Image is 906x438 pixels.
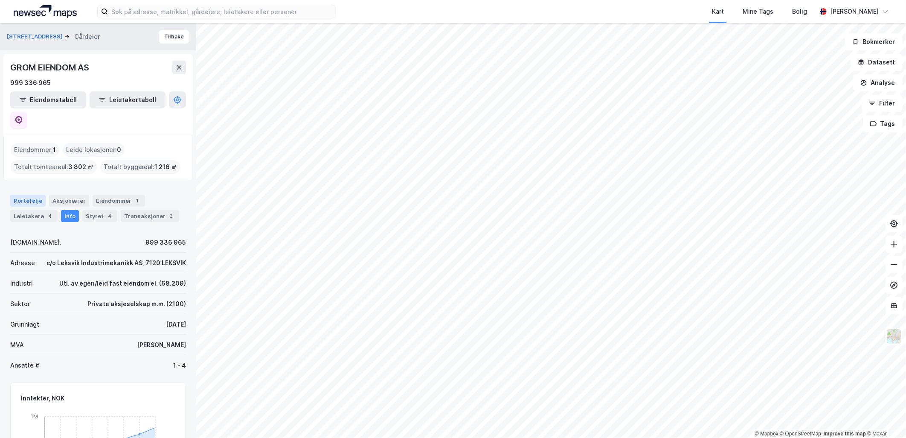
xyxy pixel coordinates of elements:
div: [PERSON_NAME] [830,6,879,17]
div: 1 - 4 [173,360,186,371]
div: Eiendommer [93,195,145,207]
div: [DATE] [166,319,186,330]
div: Kart [712,6,724,17]
div: Industri [10,278,33,289]
div: Leietakere [10,210,58,222]
span: 1 216 ㎡ [154,162,177,172]
button: Bokmerker [845,33,903,50]
div: MVA [10,340,24,350]
div: 3 [167,212,176,220]
button: Tilbake [159,30,189,44]
span: 3 802 ㎡ [68,162,93,172]
button: [STREET_ADDRESS] [7,32,64,41]
img: logo.a4113a55bc3d86da70a041830d287a7e.svg [14,5,77,18]
div: Info [61,210,79,222]
tspan: 1M [31,413,38,420]
div: Leide lokasjoner : [63,143,125,157]
div: Sektor [10,299,30,309]
button: Filter [862,95,903,112]
div: Inntekter, NOK [21,393,64,403]
div: Portefølje [10,195,46,207]
div: 1 [133,196,142,205]
button: Leietakertabell [90,91,166,108]
div: Adresse [10,258,35,268]
span: 1 [53,145,56,155]
div: Bolig [792,6,807,17]
div: Styret [82,210,117,222]
button: Eiendomstabell [10,91,86,108]
a: OpenStreetMap [780,431,822,437]
div: [PERSON_NAME] [137,340,186,350]
a: Improve this map [824,431,866,437]
div: 999 336 965 [145,237,186,248]
div: Ansatte # [10,360,39,371]
div: 4 [46,212,54,220]
div: Private aksjeselskap m.m. (2100) [87,299,186,309]
input: Søk på adresse, matrikkel, gårdeiere, leietakere eller personer [108,5,336,18]
div: 999 336 965 [10,78,51,88]
div: Totalt tomteareal : [11,160,97,174]
div: Transaksjoner [121,210,179,222]
div: Totalt byggareal : [100,160,180,174]
div: 4 [105,212,114,220]
div: c/o Leksvik Industrimekanikk AS, 7120 LEKSVIK [46,258,186,268]
iframe: Chat Widget [863,397,906,438]
div: Gårdeier [74,32,100,42]
button: Datasett [851,54,903,71]
div: [DOMAIN_NAME]. [10,237,61,248]
button: Analyse [853,74,903,91]
div: Grunnlagt [10,319,39,330]
div: Aksjonærer [49,195,89,207]
button: Tags [863,115,903,132]
span: 0 [117,145,121,155]
div: Eiendommer : [11,143,59,157]
div: Mine Tags [743,6,773,17]
div: GROM EIENDOM AS [10,61,91,74]
img: Z [886,328,902,345]
a: Mapbox [755,431,778,437]
div: Utl. av egen/leid fast eiendom el. (68.209) [59,278,186,289]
